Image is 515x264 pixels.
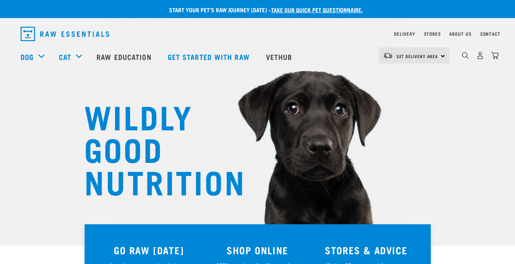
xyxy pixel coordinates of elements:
[99,244,199,256] h3: GO RAW [DATE]
[207,244,308,256] h3: SHOP ONLINE
[21,27,109,41] img: Raw Essentials Logo
[491,52,499,59] img: home-icon@2x.png
[259,42,301,71] a: Vethub
[15,24,501,44] nav: dropdown navigation
[271,8,363,11] a: take our quick pet questionnaire.
[21,51,34,62] a: Dog
[480,33,501,35] a: Contact
[396,55,438,57] span: Set Delivery Area
[316,244,416,256] h3: STORES & ADVICE
[59,51,71,62] a: Cat
[394,33,415,35] a: Delivery
[476,52,484,59] img: user.png
[383,52,393,59] img: van-moving.png
[89,42,160,71] a: Raw Education
[84,99,229,197] h1: WILDLY GOOD NUTRITION
[160,42,259,71] a: Get started with Raw
[449,33,471,35] a: About Us
[462,52,469,59] img: home-icon-1@2x.png
[424,33,441,35] a: Stores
